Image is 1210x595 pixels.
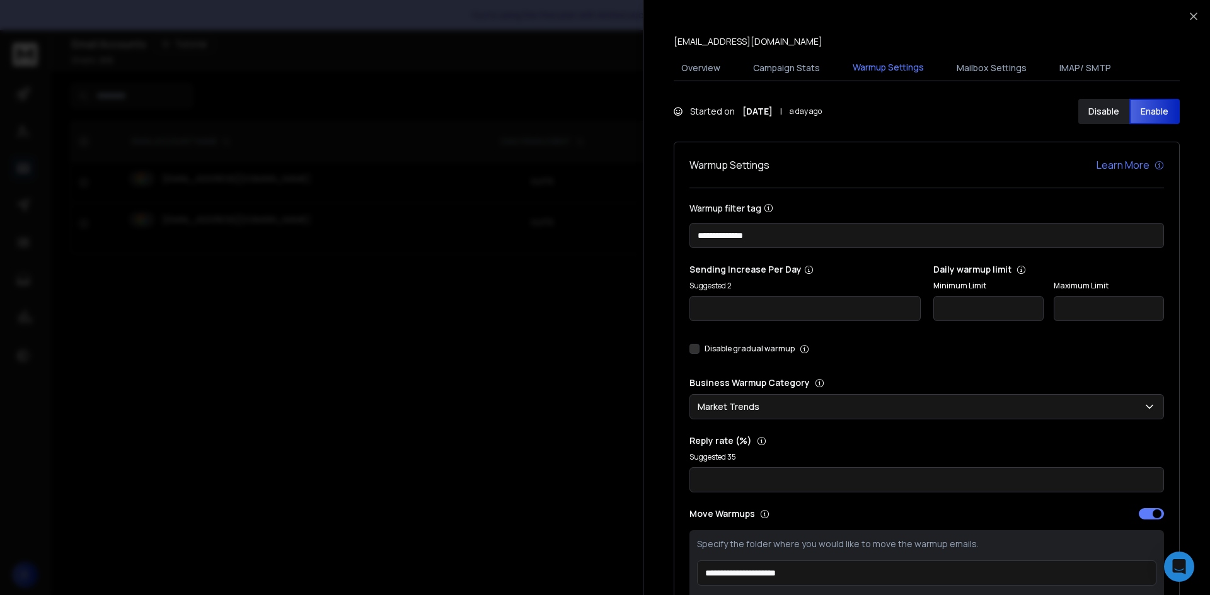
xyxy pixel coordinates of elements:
p: [EMAIL_ADDRESS][DOMAIN_NAME] [674,35,822,48]
strong: [DATE] [742,105,773,118]
p: Specify the folder where you would like to move the warmup emails. [697,538,1156,550]
button: DisableEnable [1078,99,1180,124]
div: Open Intercom Messenger [1164,552,1194,582]
label: Minimum Limit [933,281,1044,291]
p: Reply rate (%) [689,434,1164,447]
p: Move Warmups [689,507,923,520]
div: Started on [674,105,822,118]
button: Warmup Settings [845,54,931,82]
button: IMAP/ SMTP [1052,54,1119,82]
button: Disable [1078,99,1129,124]
h1: Warmup Settings [689,157,769,173]
label: Maximum Limit [1054,281,1164,291]
label: Disable gradual warmup [705,344,795,354]
p: Suggested 2 [689,281,921,291]
label: Warmup filter tag [689,203,1164,213]
p: Daily warmup limit [933,263,1165,276]
span: | [780,105,782,118]
span: a day ago [790,106,822,116]
button: Enable [1129,99,1180,124]
p: Market Trends [698,400,764,413]
a: Learn More [1097,157,1164,173]
button: Overview [674,54,728,82]
p: Business Warmup Category [689,377,1164,389]
p: Suggested 35 [689,452,1164,462]
button: Mailbox Settings [949,54,1034,82]
p: Sending Increase Per Day [689,263,921,276]
button: Campaign Stats [746,54,827,82]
